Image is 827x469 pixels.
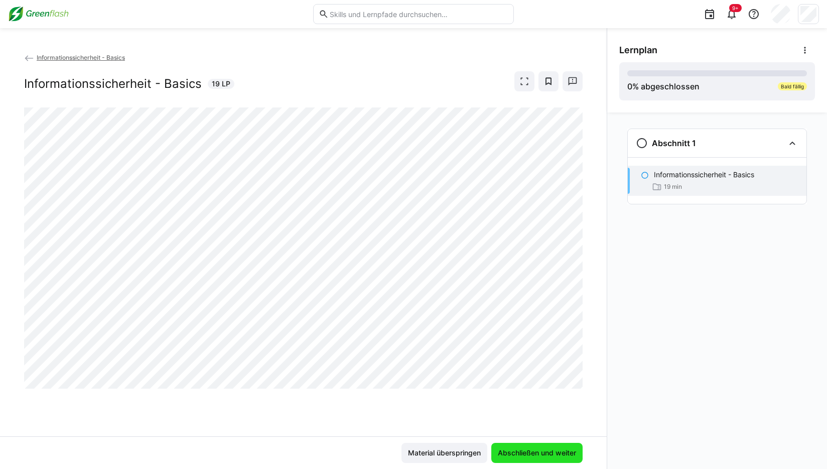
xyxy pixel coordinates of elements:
span: Abschließen und weiter [496,448,578,458]
h3: Abschnitt 1 [652,138,696,148]
input: Skills und Lernpfade durchsuchen… [329,10,508,19]
button: Abschließen und weiter [491,443,583,463]
span: Informationssicherheit - Basics [37,54,125,61]
p: Informationssicherheit - Basics [654,170,754,180]
h2: Informationssicherheit - Basics [24,76,202,91]
span: 19 LP [212,79,230,89]
span: 9+ [732,5,739,11]
div: % abgeschlossen [627,80,700,92]
button: Material überspringen [401,443,487,463]
div: Bald fällig [778,82,807,90]
span: Lernplan [619,45,657,56]
span: 19 min [664,183,682,191]
span: Material überspringen [406,448,482,458]
span: 0 [627,81,632,91]
a: Informationssicherheit - Basics [24,54,125,61]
